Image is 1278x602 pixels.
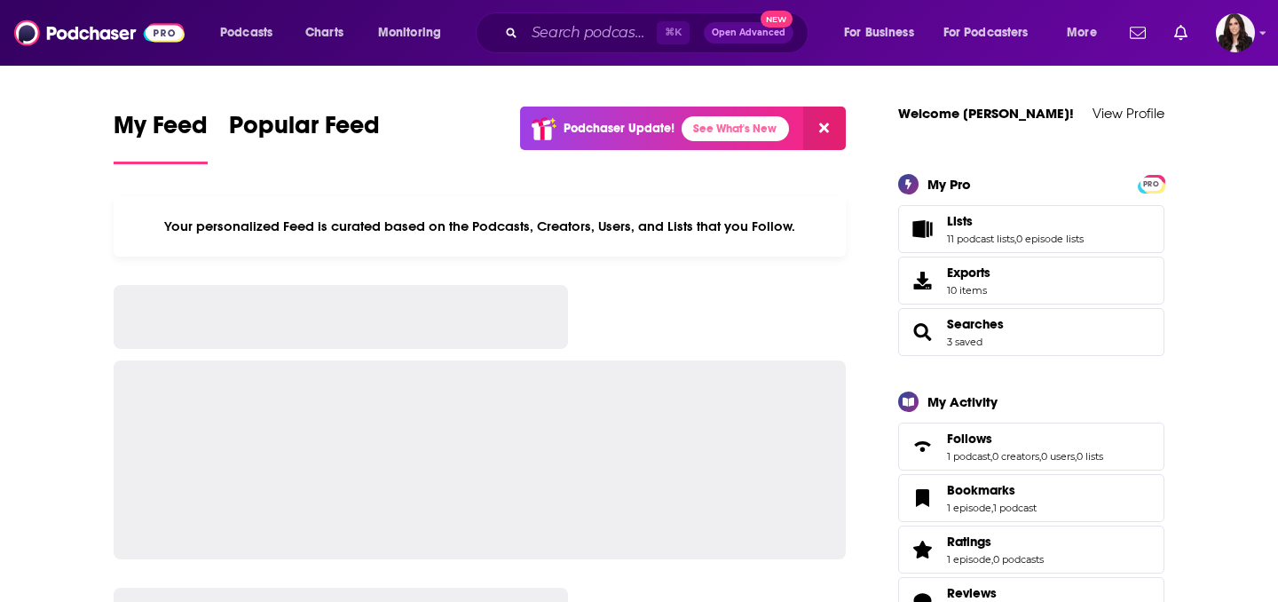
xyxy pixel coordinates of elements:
a: Bookmarks [904,486,940,511]
span: Searches [898,308,1164,356]
span: Monitoring [378,20,441,45]
div: Search podcasts, credits, & more... [493,12,825,53]
span: Open Advanced [712,28,785,37]
span: Reviews [947,585,997,601]
a: PRO [1140,176,1162,189]
p: Podchaser Update! [564,121,674,136]
span: 10 items [947,284,990,297]
a: Welcome [PERSON_NAME]! [898,105,1074,122]
span: More [1067,20,1097,45]
a: 1 episode [947,553,991,566]
button: open menu [208,19,296,47]
a: 0 lists [1077,450,1103,463]
a: My Feed [114,110,208,164]
span: Follows [898,423,1164,471]
a: Searches [947,316,1004,332]
a: Ratings [947,534,1044,550]
a: See What's New [682,116,789,141]
a: 1 podcast [993,502,1037,514]
span: , [1075,450,1077,463]
button: Show profile menu [1216,13,1255,52]
span: Ratings [947,534,991,550]
a: Bookmarks [947,482,1037,498]
img: User Profile [1216,13,1255,52]
span: Podcasts [220,20,272,45]
img: Podchaser - Follow, Share and Rate Podcasts [14,16,185,50]
a: 1 episode [947,502,991,514]
button: open menu [366,19,464,47]
a: Charts [294,19,354,47]
button: open menu [1054,19,1119,47]
div: Your personalized Feed is curated based on the Podcasts, Creators, Users, and Lists that you Follow. [114,196,846,257]
span: For Business [844,20,914,45]
input: Search podcasts, credits, & more... [525,19,657,47]
span: Lists [898,205,1164,253]
a: Show notifications dropdown [1167,18,1195,48]
span: Charts [305,20,343,45]
a: Lists [947,213,1084,229]
a: Searches [904,320,940,345]
span: Popular Feed [229,110,380,151]
span: My Feed [114,110,208,151]
a: 0 users [1041,450,1075,463]
span: , [1014,233,1016,245]
span: New [761,11,793,28]
span: , [991,502,993,514]
span: , [991,553,993,566]
span: Bookmarks [947,482,1015,498]
a: 0 creators [992,450,1039,463]
span: For Podcasters [943,20,1029,45]
span: Exports [904,268,940,293]
span: Ratings [898,526,1164,574]
a: Follows [904,434,940,459]
span: , [990,450,992,463]
a: 11 podcast lists [947,233,1014,245]
a: 3 saved [947,336,982,348]
a: Follows [947,431,1103,447]
a: Ratings [904,537,940,562]
a: Show notifications dropdown [1123,18,1153,48]
span: ⌘ K [657,21,690,44]
a: 0 episode lists [1016,233,1084,245]
a: Exports [898,257,1164,305]
span: , [1039,450,1041,463]
span: Lists [947,213,973,229]
a: 1 podcast [947,450,990,463]
span: PRO [1140,178,1162,191]
span: Follows [947,431,992,447]
a: 0 podcasts [993,553,1044,566]
div: My Activity [927,393,998,410]
span: Exports [947,265,990,281]
a: Lists [904,217,940,242]
div: My Pro [927,176,971,193]
span: Logged in as RebeccaShapiro [1216,13,1255,52]
a: Popular Feed [229,110,380,164]
a: View Profile [1093,105,1164,122]
a: Reviews [947,585,1051,601]
button: open menu [832,19,936,47]
button: Open AdvancedNew [704,22,793,44]
span: Bookmarks [898,474,1164,522]
button: open menu [932,19,1054,47]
